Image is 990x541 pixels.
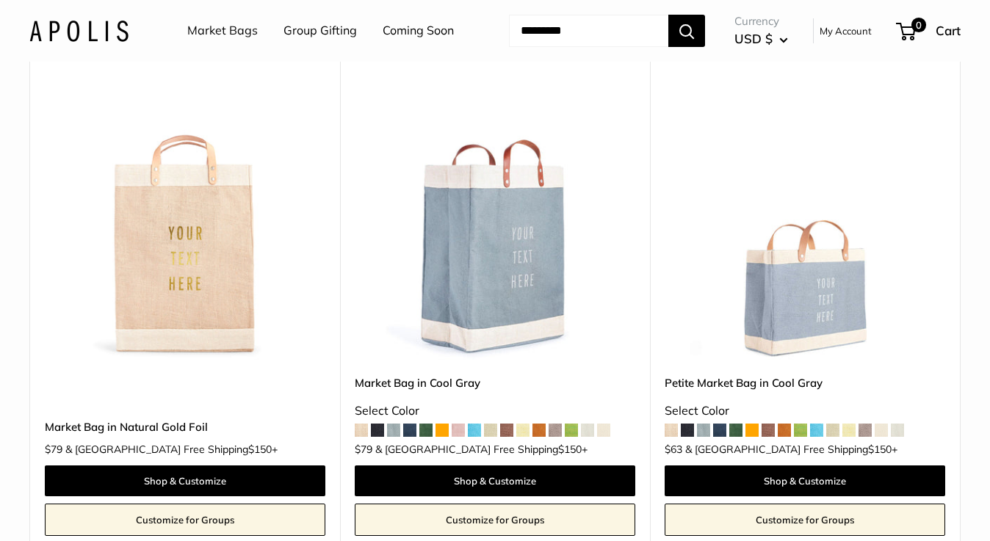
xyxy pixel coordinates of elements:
a: Coming Soon [383,20,454,42]
a: 0 Cart [897,19,961,43]
span: USD $ [734,31,773,46]
a: Shop & Customize [355,465,635,496]
span: $63 [665,443,682,456]
span: & [GEOGRAPHIC_DATA] Free Shipping + [375,444,588,454]
span: & [GEOGRAPHIC_DATA] Free Shipping + [65,444,278,454]
a: Petite Market Bag in Cool GrayPetite Market Bag in Cool Gray [665,79,945,360]
span: Currency [734,11,788,32]
a: Petite Market Bag in Cool Gray [665,374,945,391]
button: Search [668,15,705,47]
a: Customize for Groups [665,504,945,536]
span: $79 [355,443,372,456]
a: Market Bag in Cool Gray [355,374,635,391]
a: Shop & Customize [45,465,325,496]
a: Market Bag in Cool GrayMarket Bag in Cool Gray [355,79,635,360]
a: Shop & Customize [665,465,945,496]
span: $150 [558,443,582,456]
a: Customize for Groups [355,504,635,536]
div: Select Color [355,400,635,422]
span: $150 [248,443,272,456]
a: description_Our first Gold Foil Market Bagdescription_Sometimes the details speak for themselves [45,79,325,360]
img: description_Our first Gold Foil Market Bag [45,79,325,360]
button: USD $ [734,27,788,51]
img: Apolis [29,20,129,41]
input: Search... [509,15,668,47]
a: Market Bags [187,20,258,42]
a: My Account [820,22,872,40]
img: Market Bag in Cool Gray [355,79,635,360]
span: Cart [936,23,961,38]
span: $150 [868,443,892,456]
div: Select Color [665,400,945,422]
span: 0 [911,18,926,32]
span: $79 [45,443,62,456]
img: Petite Market Bag in Cool Gray [665,79,945,360]
a: Customize for Groups [45,504,325,536]
a: Group Gifting [283,20,357,42]
span: & [GEOGRAPHIC_DATA] Free Shipping + [685,444,897,454]
a: Market Bag in Natural Gold Foil [45,418,325,435]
